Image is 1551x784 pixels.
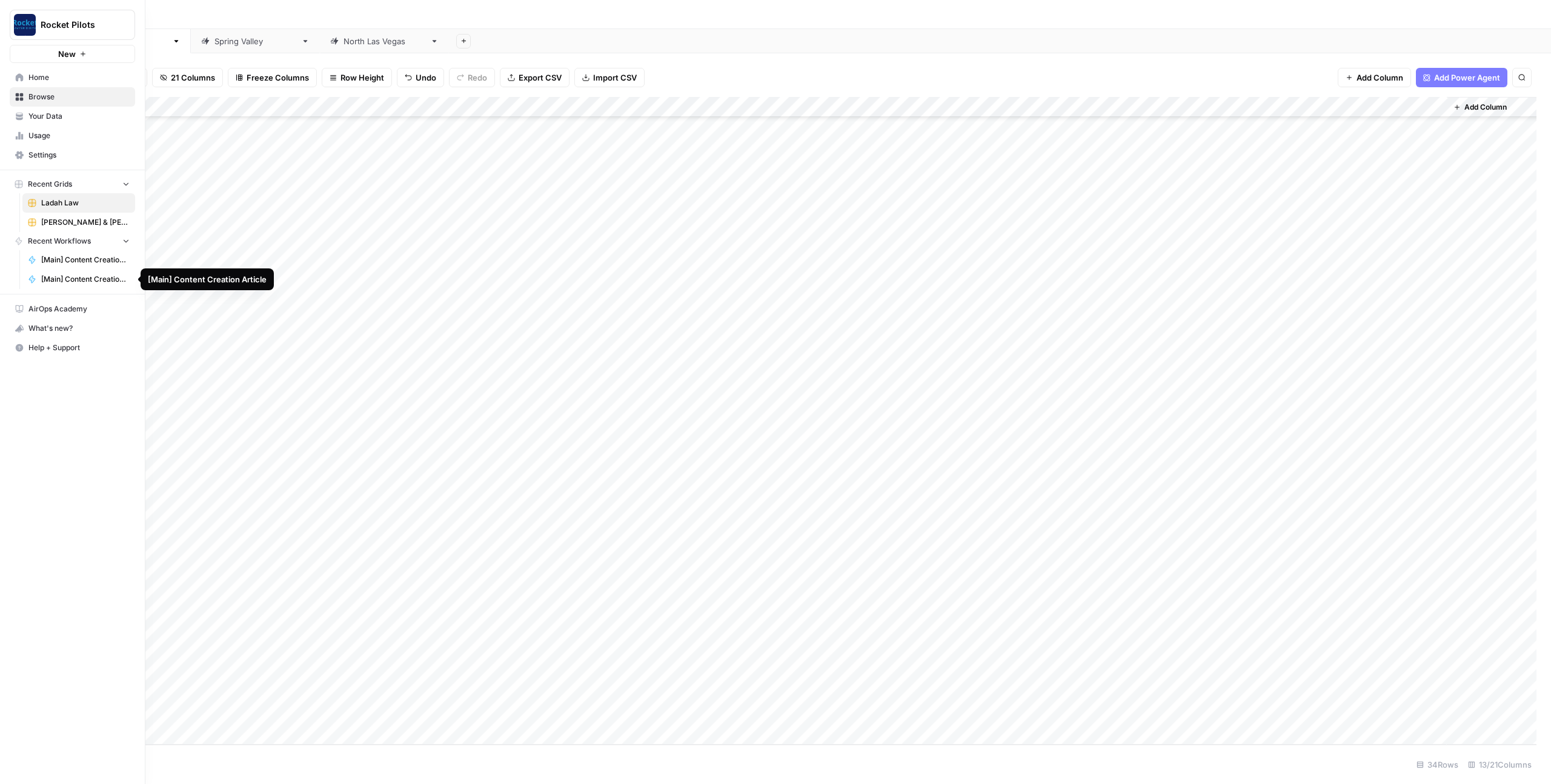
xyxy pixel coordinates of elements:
span: 21 Columns [171,71,215,84]
button: Undo [397,68,444,87]
a: Settings [10,145,135,165]
span: Usage [28,130,130,141]
button: Redo [449,68,495,87]
button: Recent Grids [10,175,135,193]
span: AirOps Academy [28,304,130,314]
button: Help + Support [10,338,135,357]
a: [GEOGRAPHIC_DATA] [191,29,320,53]
button: Add Column [1449,99,1512,115]
span: Your Data [28,111,130,122]
span: Freeze Columns [247,71,309,84]
span: Add Column [1464,102,1507,113]
div: [GEOGRAPHIC_DATA] [214,35,296,47]
a: Browse [10,87,135,107]
a: Usage [10,126,135,145]
span: Add Power Agent [1434,71,1500,84]
button: What's new? [10,319,135,338]
button: Import CSV [574,68,645,87]
span: Browse [28,91,130,102]
span: Settings [28,150,130,161]
a: [Main] Content Creation Article [22,270,135,289]
button: 21 Columns [152,68,223,87]
span: Row Height [340,71,384,84]
span: [Main] Content Creation Brief [41,254,130,265]
a: [GEOGRAPHIC_DATA] [320,29,449,53]
a: Home [10,68,135,87]
span: New [58,48,76,60]
span: Help + Support [28,342,130,353]
span: [Main] Content Creation Article [41,274,130,285]
div: [GEOGRAPHIC_DATA] [344,35,425,47]
div: 13/21 Columns [1463,755,1536,774]
span: Add Column [1357,71,1403,84]
img: Rocket Pilots Logo [14,14,36,36]
span: Recent Grids [28,179,72,190]
button: Add Power Agent [1416,68,1507,87]
a: [Main] Content Creation Brief [22,250,135,270]
span: Redo [468,71,487,84]
button: Export CSV [500,68,570,87]
div: What's new? [10,319,135,337]
button: Add Column [1338,68,1411,87]
span: Ladah Law [41,198,130,208]
span: Home [28,72,130,83]
span: Import CSV [593,71,637,84]
a: [PERSON_NAME] & [PERSON_NAME] [US_STATE] Car Accident Lawyers [22,213,135,232]
span: Undo [416,71,436,84]
span: Rocket Pilots [41,19,114,31]
div: [Main] Content Creation Article [148,273,267,285]
button: Workspace: Rocket Pilots [10,10,135,40]
span: Export CSV [519,71,562,84]
button: Recent Workflows [10,232,135,250]
a: Your Data [10,107,135,126]
button: Row Height [322,68,392,87]
a: AirOps Academy [10,299,135,319]
button: Freeze Columns [228,68,317,87]
span: Recent Workflows [28,236,91,247]
span: [PERSON_NAME] & [PERSON_NAME] [US_STATE] Car Accident Lawyers [41,217,130,228]
a: Ladah Law [22,193,135,213]
button: New [10,45,135,63]
div: 34 Rows [1412,755,1463,774]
